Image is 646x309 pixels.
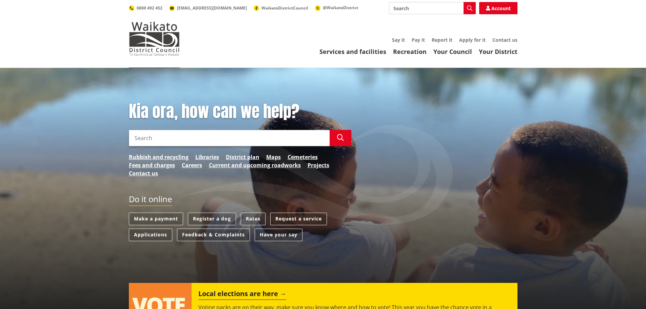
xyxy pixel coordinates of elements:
[129,153,189,161] a: Rubbish and recycling
[198,290,286,300] h2: Local elections are here
[129,130,330,146] input: Search input
[254,5,308,11] a: WaikatoDistrictCouncil
[169,5,247,11] a: [EMAIL_ADDRESS][DOMAIN_NAME]
[129,169,158,177] a: Contact us
[129,213,183,225] a: Make a payment
[459,37,486,43] a: Apply for it
[288,153,318,161] a: Cemeteries
[319,47,386,56] a: Services and facilities
[129,194,172,206] h2: Do it online
[182,161,202,169] a: Careers
[241,213,266,225] a: Rates
[129,5,162,11] a: 0800 492 452
[323,5,358,11] span: @WaikatoDistrict
[255,229,302,241] a: Have your say
[226,153,259,161] a: District plan
[177,5,247,11] span: [EMAIL_ADDRESS][DOMAIN_NAME]
[188,213,236,225] a: Register a dog
[479,47,517,56] a: Your District
[393,47,427,56] a: Recreation
[177,229,250,241] a: Feedback & Complaints
[308,161,329,169] a: Projects
[261,5,308,11] span: WaikatoDistrictCouncil
[492,37,517,43] a: Contact us
[412,37,425,43] a: Pay it
[137,5,162,11] span: 0800 492 452
[270,213,327,225] a: Request a service
[129,229,172,241] a: Applications
[266,153,281,161] a: Maps
[432,37,452,43] a: Report it
[433,47,472,56] a: Your Council
[389,2,476,14] input: Search input
[129,161,175,169] a: Fees and charges
[315,5,358,11] a: @WaikatoDistrict
[392,37,405,43] a: Say it
[129,102,351,121] h1: Kia ora, how can we help?
[479,2,517,14] a: Account
[209,161,301,169] a: Current and upcoming roadworks
[129,22,180,56] img: Waikato District Council - Te Kaunihera aa Takiwaa o Waikato
[195,153,219,161] a: Libraries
